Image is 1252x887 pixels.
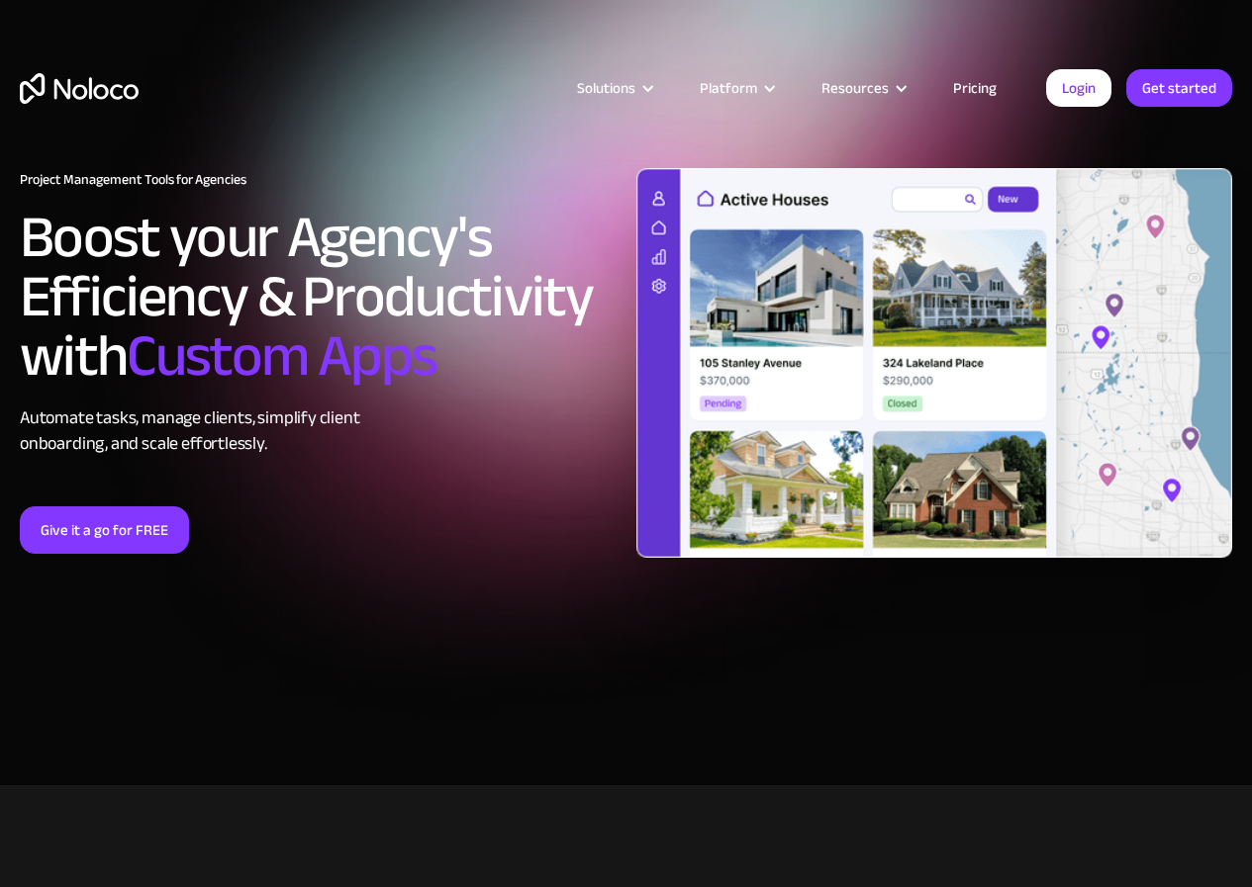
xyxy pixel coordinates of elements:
div: Platform [700,75,757,101]
div: Platform [675,75,797,101]
a: Get started [1126,69,1232,107]
a: Give it a go for FREE [20,506,189,554]
a: Login [1046,69,1111,107]
a: Pricing [928,75,1021,101]
span: Custom Apps [127,301,437,411]
div: Solutions [577,75,635,101]
div: Automate tasks, manage clients, simplify client onboarding, and scale effortlessly. [20,405,617,457]
a: home [20,73,139,104]
div: Resources [797,75,928,101]
div: Solutions [552,75,675,101]
h2: Boost your Agency's Efficiency & Productivity with [20,208,617,386]
div: Resources [821,75,889,101]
